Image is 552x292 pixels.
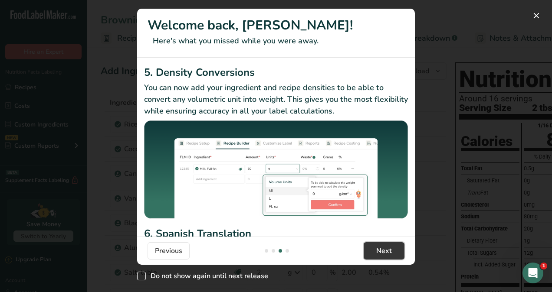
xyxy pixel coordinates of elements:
span: Next [376,246,392,256]
button: Previous [148,242,190,260]
h2: 6. Spanish Translation [144,226,408,241]
h1: Welcome back, [PERSON_NAME]! [148,16,404,35]
h2: 5. Density Conversions [144,65,408,80]
iframe: Intercom live chat [522,263,543,283]
span: Do not show again until next release [146,272,268,280]
button: Next [364,242,404,260]
span: Previous [155,246,182,256]
img: Density Conversions [144,120,408,223]
span: 1 [540,263,547,269]
p: You can now add your ingredient and recipe densities to be able to convert any volumetric unit in... [144,82,408,117]
p: Here's what you missed while you were away. [148,35,404,47]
